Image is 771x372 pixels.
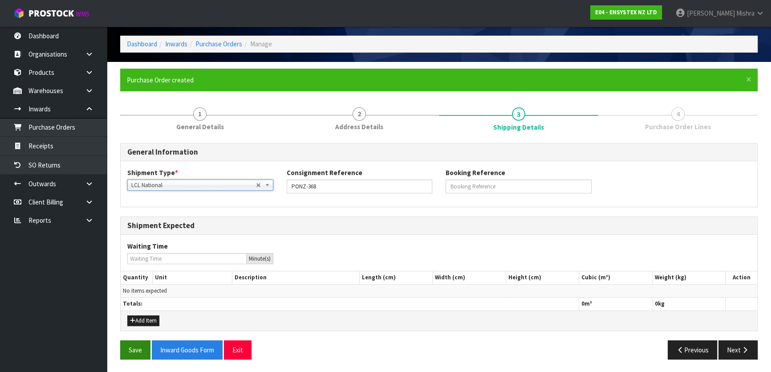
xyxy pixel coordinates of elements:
[120,136,758,366] span: Shipping Details
[493,123,544,132] span: Shipping Details
[127,221,751,230] h3: Shipment Expected
[287,180,433,193] input: Consignment Reference
[512,107,525,121] span: 3
[353,107,366,121] span: 2
[446,168,505,177] label: Booking Reference
[506,271,579,284] th: Height (cm)
[176,122,224,131] span: General Details
[335,122,383,131] span: Address Details
[28,8,74,19] span: ProStock
[193,107,207,121] span: 1
[746,73,751,86] span: ×
[127,40,157,48] a: Dashboard
[121,284,757,297] td: No items expected
[131,180,256,191] span: LCL National
[579,298,652,311] th: m³
[153,271,232,284] th: Unit
[687,9,735,17] span: [PERSON_NAME]
[195,40,242,48] a: Purchase Orders
[668,340,718,360] button: Previous
[652,271,725,284] th: Weight (kg)
[590,5,662,20] a: E04 - ENSYSTEX NZ LTD
[121,271,153,284] th: Quantity
[581,300,584,307] span: 0
[671,107,685,121] span: 4
[232,271,359,284] th: Description
[247,253,273,264] div: Minute(s)
[645,122,711,131] span: Purchase Order Lines
[655,300,658,307] span: 0
[121,298,579,311] th: Totals:
[725,271,757,284] th: Action
[152,340,223,360] button: Inward Goods Form
[718,340,758,360] button: Next
[13,8,24,19] img: cube-alt.png
[433,271,506,284] th: Width (cm)
[736,9,755,17] span: Mishra
[595,8,657,16] strong: E04 - ENSYSTEX NZ LTD
[76,10,89,18] small: WMS
[127,76,194,84] span: Purchase Order created
[127,315,159,326] button: Add Item
[127,253,247,264] input: Waiting Time
[127,241,168,251] label: Waiting Time
[652,298,725,311] th: kg
[120,340,150,360] button: Save
[359,271,432,284] th: Length (cm)
[165,40,187,48] a: Inwards
[579,271,652,284] th: Cubic (m³)
[127,168,178,177] label: Shipment Type
[224,340,252,360] button: Exit
[250,40,272,48] span: Manage
[446,180,592,193] input: Booking Reference
[127,148,751,156] h3: General Information
[287,168,362,177] label: Consignment Reference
